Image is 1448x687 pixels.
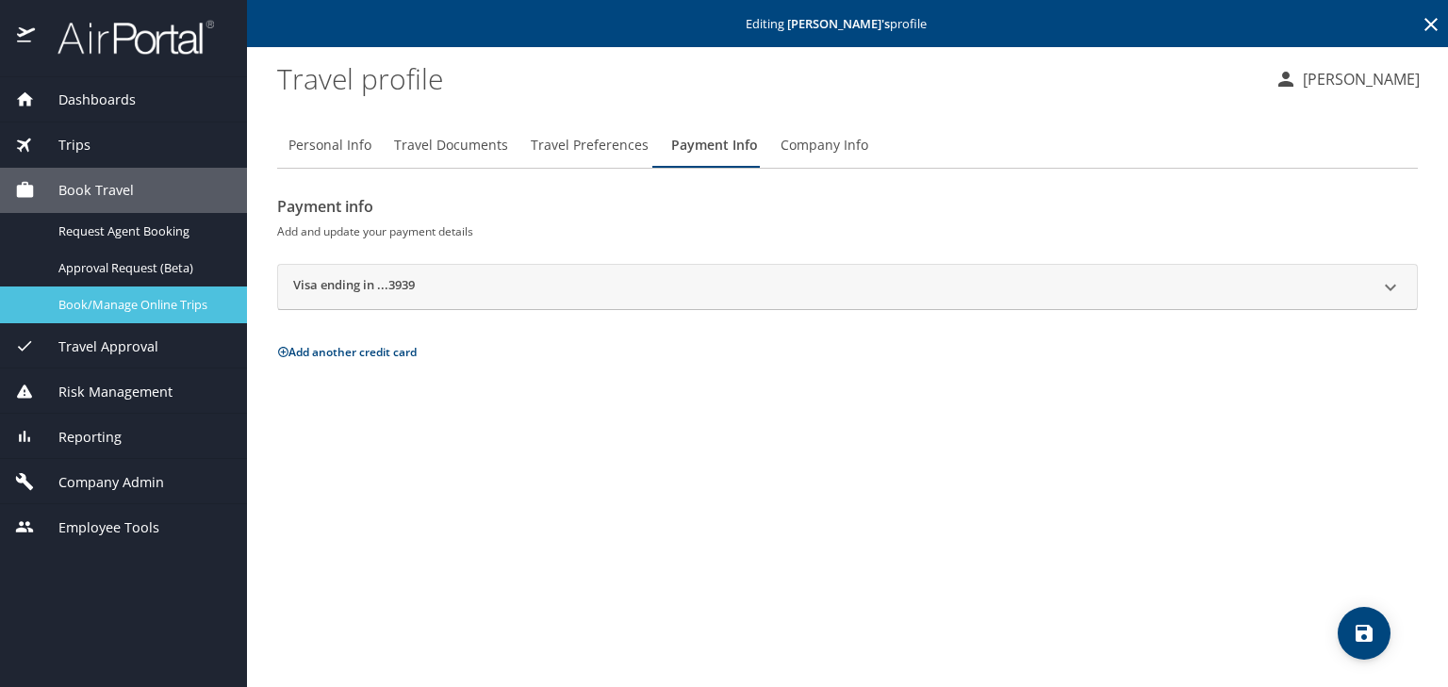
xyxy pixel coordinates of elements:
[17,19,37,56] img: icon-airportal.png
[787,15,890,32] strong: [PERSON_NAME] 's
[277,191,1418,221] h2: Payment info
[58,259,224,277] span: Approval Request (Beta)
[35,90,136,110] span: Dashboards
[394,134,508,157] span: Travel Documents
[58,296,224,314] span: Book/Manage Online Trips
[35,472,164,493] span: Company Admin
[781,134,868,157] span: Company Info
[531,134,649,157] span: Travel Preferences
[278,265,1417,310] div: Visa ending in ...3939
[1338,607,1390,660] button: save
[35,382,173,402] span: Risk Management
[35,336,158,357] span: Travel Approval
[37,19,214,56] img: airportal-logo.png
[35,427,122,448] span: Reporting
[293,276,415,299] h2: Visa ending in ...3939
[671,134,758,157] span: Payment Info
[277,123,1418,168] div: Profile
[253,18,1442,30] p: Editing profile
[277,49,1259,107] h1: Travel profile
[35,180,134,201] span: Book Travel
[277,221,1418,241] h6: Add and update your payment details
[35,517,159,538] span: Employee Tools
[277,344,417,360] button: Add another credit card
[1267,62,1427,96] button: [PERSON_NAME]
[35,135,90,155] span: Trips
[58,222,224,240] span: Request Agent Booking
[288,134,371,157] span: Personal Info
[1297,68,1420,90] p: [PERSON_NAME]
